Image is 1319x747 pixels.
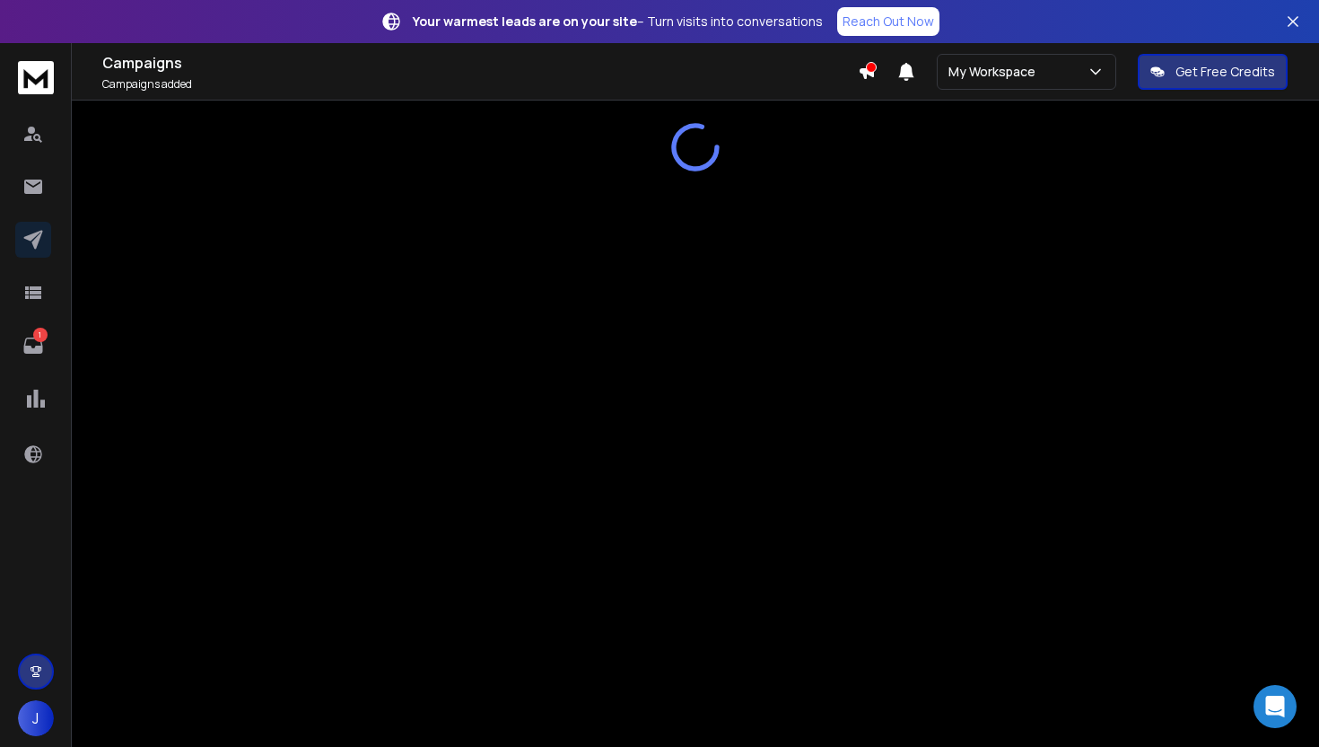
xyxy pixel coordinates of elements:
[102,77,858,92] p: Campaigns added
[413,13,637,30] strong: Your warmest leads are on your site
[1253,685,1297,728] div: Open Intercom Messenger
[1138,54,1288,90] button: Get Free Credits
[837,7,939,36] a: Reach Out Now
[413,13,823,31] p: – Turn visits into conversations
[18,700,54,736] button: J
[18,61,54,94] img: logo
[843,13,934,31] p: Reach Out Now
[948,63,1043,81] p: My Workspace
[102,52,858,74] h1: Campaigns
[1175,63,1275,81] p: Get Free Credits
[15,328,51,364] a: 1
[33,328,48,342] p: 1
